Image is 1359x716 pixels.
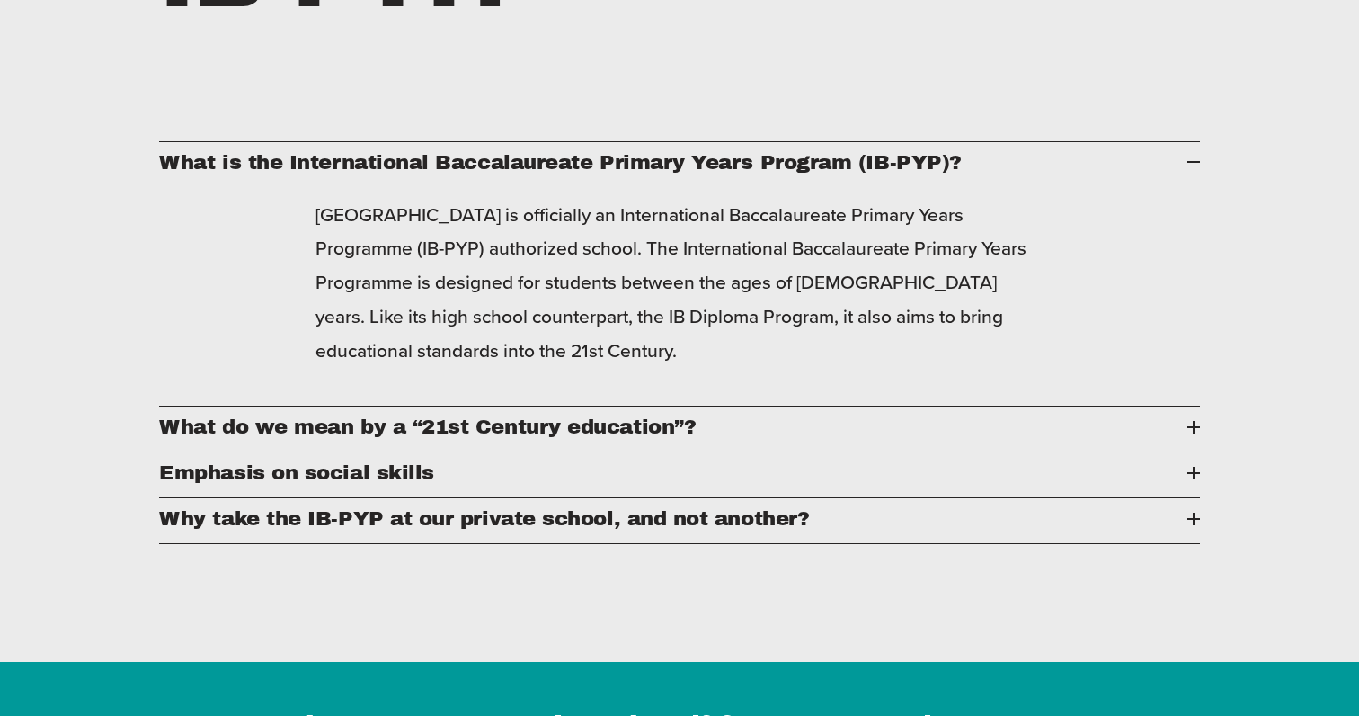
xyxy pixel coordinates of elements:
span: Why take the IB-PYP at our private school, and not another? [159,507,1186,530]
span: Emphasis on social skills [159,461,1186,484]
button: What is the International Baccalaureate Primary Years Program (IB-PYP)? [159,142,1199,187]
p: [GEOGRAPHIC_DATA] is officially an International Baccalaureate Primary Years Programme (IB-PYP) a... [315,198,1044,369]
span: What is the International Baccalaureate Primary Years Program (IB-PYP)? [159,151,1186,174]
span: What do we mean by a “21st Century education”? [159,416,1186,438]
button: Emphasis on social skills [159,452,1199,497]
button: What do we mean by a “21st Century education”? [159,407,1199,452]
div: What is the International Baccalaureate Primary Years Program (IB-PYP)? [159,187,1199,407]
button: Why take the IB-PYP at our private school, and not another? [159,498,1199,543]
